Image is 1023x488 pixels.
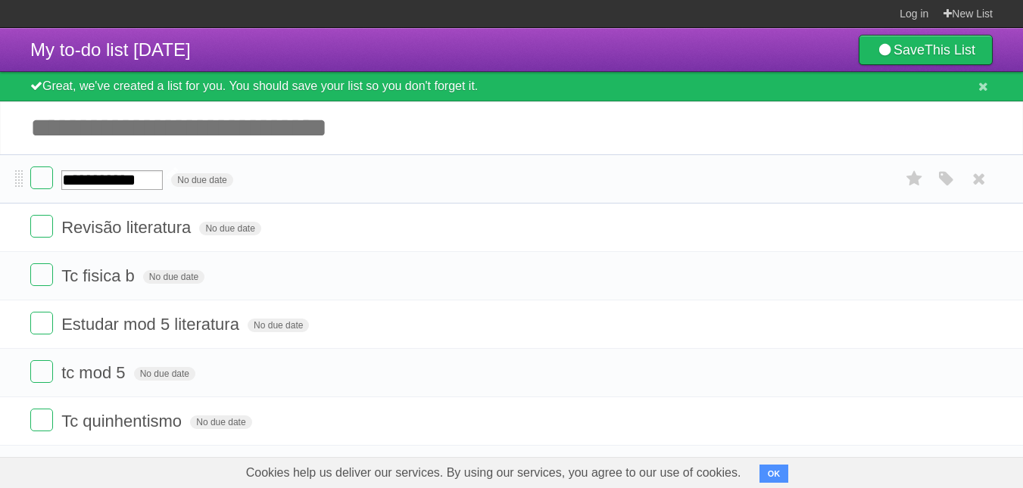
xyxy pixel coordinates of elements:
label: Star task [900,360,929,385]
span: No due date [199,222,260,235]
span: Revisão literatura [61,218,195,237]
label: Done [30,215,53,238]
span: No due date [134,367,195,381]
label: Star task [900,166,929,191]
a: SaveThis List [859,35,993,65]
label: Done [30,166,53,189]
label: Star task [900,312,929,337]
label: Done [30,312,53,334]
label: Star task [900,263,929,288]
span: tc mod 5 [61,363,129,382]
span: No due date [143,270,204,284]
span: No due date [190,415,251,429]
span: Estudar mod 5 literatura [61,315,243,334]
label: Star task [900,409,929,434]
span: No due date [171,173,232,187]
span: Tc fisica b [61,266,139,285]
b: This List [925,42,975,58]
span: Cookies help us deliver our services. By using our services, you agree to our use of cookies. [231,458,756,488]
button: OK [759,465,789,483]
span: My to-do list [DATE] [30,39,191,60]
label: Star task [900,215,929,240]
label: Done [30,360,53,383]
span: No due date [248,319,309,332]
span: Tc quinhentismo [61,412,186,430]
label: Done [30,263,53,286]
label: Done [30,409,53,431]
